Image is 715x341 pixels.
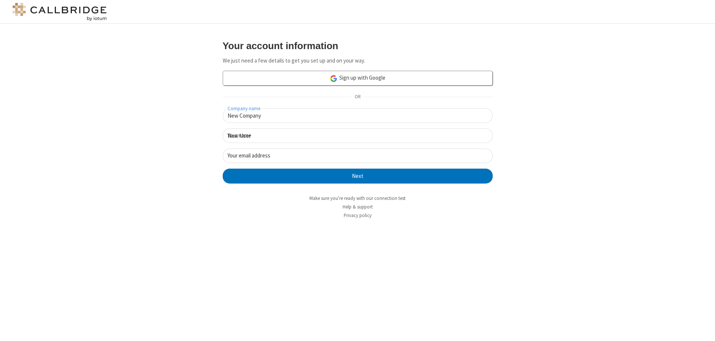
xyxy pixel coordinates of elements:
[223,71,493,86] a: Sign up with Google
[223,128,493,143] input: Your name
[223,41,493,51] h3: Your account information
[352,92,363,102] span: OR
[223,57,493,65] p: We just need a few details to get you set up and on your way.
[343,204,373,210] a: Help & support
[223,169,493,184] button: Next
[309,195,406,201] a: Make sure you're ready with our connection test
[330,74,338,83] img: google-icon.png
[11,3,108,21] img: logo@2x.png
[344,212,372,219] a: Privacy policy
[223,108,493,123] input: Company name
[223,149,493,163] input: Your email address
